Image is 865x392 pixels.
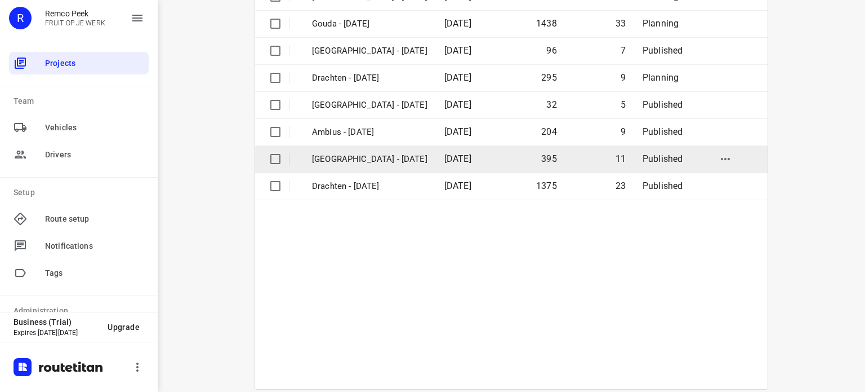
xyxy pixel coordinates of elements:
[444,153,471,164] span: [DATE]
[99,317,149,337] button: Upgrade
[643,180,683,191] span: Published
[9,52,149,74] div: Projects
[312,180,427,193] p: Drachten - [DATE]
[45,19,105,27] p: FRUIT OP JE WERK
[444,180,471,191] span: [DATE]
[444,18,471,29] span: [DATE]
[546,45,556,56] span: 96
[14,95,149,107] p: Team
[312,72,427,85] p: Drachten - Tuesday
[541,72,557,83] span: 295
[45,149,144,161] span: Drivers
[45,267,144,279] span: Tags
[616,180,626,191] span: 23
[643,126,683,137] span: Published
[541,153,557,164] span: 395
[312,45,427,58] p: [GEOGRAPHIC_DATA] - [DATE]
[9,235,149,257] div: Notifications
[643,99,683,110] span: Published
[45,240,144,252] span: Notifications
[45,213,144,225] span: Route setup
[643,72,679,83] span: Planning
[9,143,149,166] div: Drivers
[643,153,683,164] span: Published
[616,18,626,29] span: 33
[541,126,557,137] span: 204
[14,329,99,337] p: Expires [DATE][DATE]
[621,99,626,110] span: 5
[45,9,105,18] p: Remco Peek
[312,17,427,30] p: Gouda - Tuesday
[312,153,427,166] p: [GEOGRAPHIC_DATA] - [DATE]
[312,99,427,112] p: Gemeente Rotterdam - Monday
[444,72,471,83] span: [DATE]
[9,262,149,284] div: Tags
[14,305,149,317] p: Administration
[643,18,679,29] span: Planning
[9,208,149,230] div: Route setup
[444,126,471,137] span: [DATE]
[444,99,471,110] span: [DATE]
[45,122,144,134] span: Vehicles
[621,72,626,83] span: 9
[444,45,471,56] span: [DATE]
[546,99,556,110] span: 32
[45,58,144,69] span: Projects
[9,7,32,29] div: R
[9,116,149,139] div: Vehicles
[108,323,140,332] span: Upgrade
[621,45,626,56] span: 7
[14,187,149,199] p: Setup
[312,126,427,139] p: Ambius - Monday
[14,318,99,327] p: Business (Trial)
[643,45,683,56] span: Published
[536,18,557,29] span: 1438
[616,153,626,164] span: 11
[536,180,557,191] span: 1375
[621,126,626,137] span: 9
